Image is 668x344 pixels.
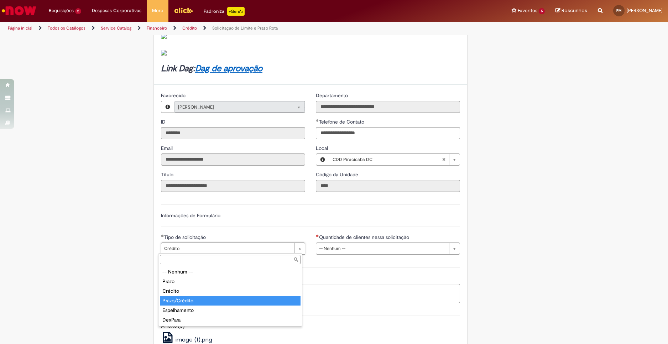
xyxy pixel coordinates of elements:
[160,306,301,315] div: Espelhamento
[160,315,301,325] div: DexPara
[160,267,301,277] div: -- Nenhum --
[160,296,301,306] div: Prazo/Crédito
[160,286,301,296] div: Crédito
[160,277,301,286] div: Prazo
[158,266,302,326] ul: Tipo de solicitação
